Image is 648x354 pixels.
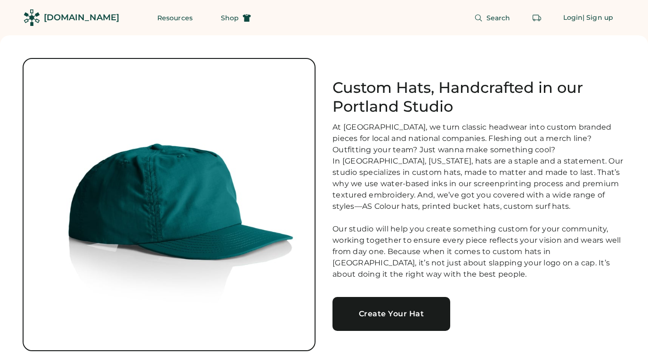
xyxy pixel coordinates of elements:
span: Search [486,15,510,21]
div: [DOMAIN_NAME] [44,12,119,24]
img: Rendered Logo - Screens [24,9,40,26]
button: Search [463,8,522,27]
div: At [GEOGRAPHIC_DATA], we turn classic headwear into custom branded pieces for local and national ... [332,122,625,280]
button: Shop [210,8,262,27]
img: no [24,59,315,350]
div: Login [563,13,583,23]
div: | Sign up [583,13,613,23]
span: Shop [221,15,239,21]
button: Retrieve an order [527,8,546,27]
h1: Custom Hats, Handcrafted in our Portland Studio [332,78,625,116]
div: Create Your Hat [344,310,439,318]
a: Create Your Hat [332,297,450,331]
button: Resources [146,8,204,27]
